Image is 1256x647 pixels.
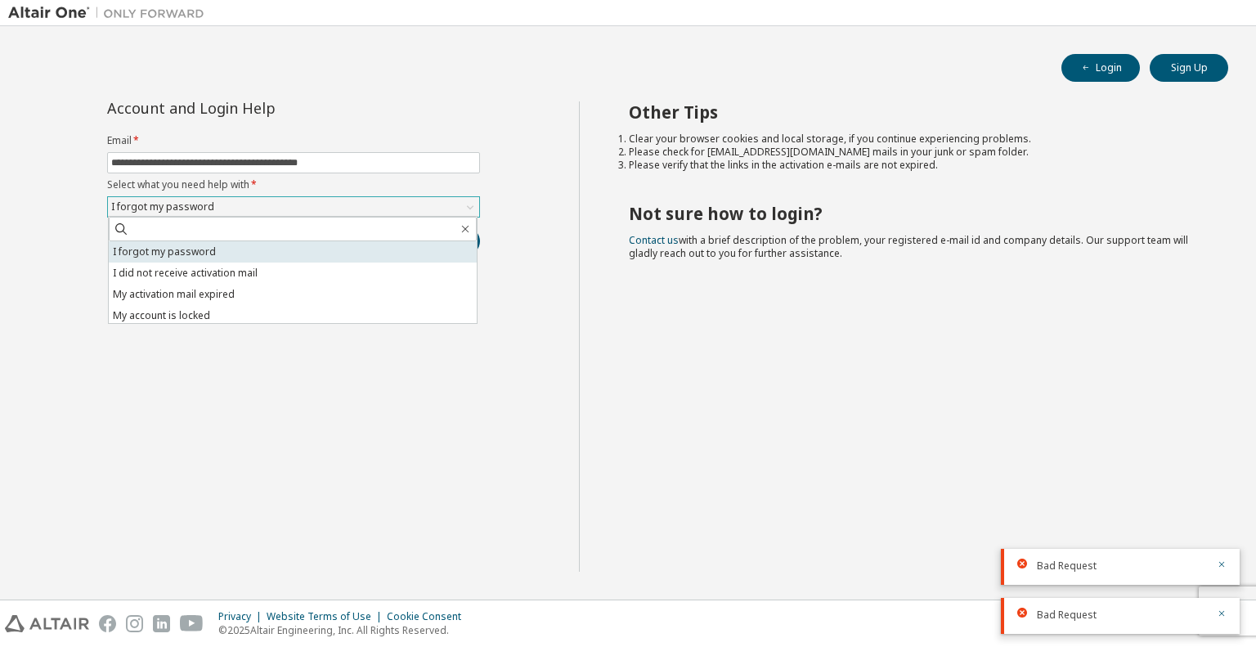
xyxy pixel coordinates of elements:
[1150,54,1228,82] button: Sign Up
[107,178,480,191] label: Select what you need help with
[1061,54,1140,82] button: Login
[629,146,1200,159] li: Please check for [EMAIL_ADDRESS][DOMAIN_NAME] mails in your junk or spam folder.
[1037,559,1097,573] span: Bad Request
[629,233,1188,260] span: with a brief description of the problem, your registered e-mail id and company details. Our suppo...
[5,615,89,632] img: altair_logo.svg
[153,615,170,632] img: linkedin.svg
[109,241,477,263] li: I forgot my password
[218,610,267,623] div: Privacy
[99,615,116,632] img: facebook.svg
[126,615,143,632] img: instagram.svg
[629,233,679,247] a: Contact us
[629,101,1200,123] h2: Other Tips
[109,198,217,216] div: I forgot my password
[180,615,204,632] img: youtube.svg
[267,610,387,623] div: Website Terms of Use
[629,159,1200,172] li: Please verify that the links in the activation e-mails are not expired.
[8,5,213,21] img: Altair One
[107,101,406,115] div: Account and Login Help
[218,623,471,637] p: © 2025 Altair Engineering, Inc. All Rights Reserved.
[387,610,471,623] div: Cookie Consent
[629,203,1200,224] h2: Not sure how to login?
[108,197,479,217] div: I forgot my password
[107,134,480,147] label: Email
[629,133,1200,146] li: Clear your browser cookies and local storage, if you continue experiencing problems.
[1037,609,1097,622] span: Bad Request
